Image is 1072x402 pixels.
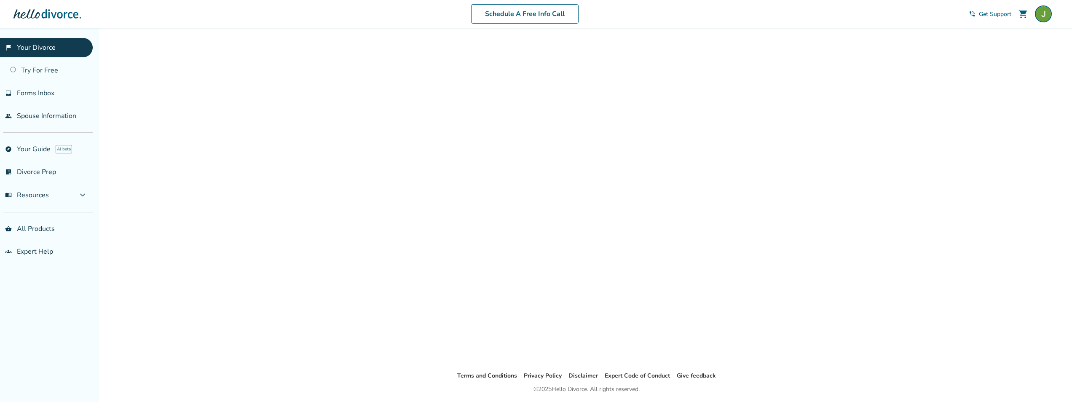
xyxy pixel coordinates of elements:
span: Resources [5,190,49,200]
a: phone_in_talkGet Support [969,10,1011,18]
span: expand_more [78,190,88,200]
span: list_alt_check [5,169,12,175]
a: Expert Code of Conduct [605,372,670,380]
li: Give feedback [677,371,716,381]
span: Forms Inbox [17,88,54,98]
a: Privacy Policy [524,372,562,380]
span: shopping_cart [1018,9,1028,19]
a: Terms and Conditions [457,372,517,380]
span: explore [5,146,12,153]
span: phone_in_talk [969,11,976,17]
span: shopping_basket [5,225,12,232]
span: Get Support [979,10,1011,18]
span: inbox [5,90,12,96]
span: people [5,113,12,119]
a: Schedule A Free Info Call [471,4,579,24]
span: flag_2 [5,44,12,51]
span: menu_book [5,192,12,198]
span: AI beta [56,145,72,153]
div: © 2025 Hello Divorce. All rights reserved. [533,384,640,394]
img: James Coles [1035,5,1052,22]
span: groups [5,248,12,255]
li: Disclaimer [568,371,598,381]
